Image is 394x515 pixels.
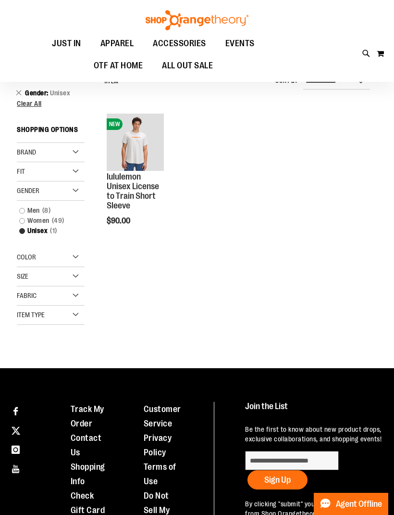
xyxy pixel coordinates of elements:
[17,100,42,107] span: Clear All
[102,109,169,249] div: product
[71,433,102,457] a: Contact Us
[14,226,80,236] a: Unisex1
[17,272,28,280] span: Size
[7,402,24,419] a: Visit our Facebook page
[104,74,119,89] h2: Item
[17,121,85,143] strong: Shopping Options
[71,404,104,428] a: Track My Order
[17,167,25,175] span: Fit
[17,311,45,319] span: Item Type
[100,33,134,54] span: APPAREL
[17,148,36,156] span: Brand
[17,253,36,261] span: Color
[17,292,37,299] span: Fabric
[107,114,164,172] a: lululemon Unisex License to Train Short SleeveNEW
[144,462,176,486] a: Terms of Use
[25,89,50,97] span: Gender
[245,451,339,470] input: enter email
[7,440,24,457] a: Visit our Instagram page
[52,33,81,54] span: JUST IN
[107,114,164,171] img: lululemon Unisex License to Train Short Sleeve
[144,10,250,30] img: Shop Orangetheory
[336,500,382,509] span: Agent Offline
[94,55,143,77] span: OTF AT HOME
[245,425,387,444] p: Be the first to know about new product drops, exclusive collaborations, and shopping events!
[14,206,80,216] a: Men8
[264,475,291,485] span: Sign Up
[144,433,172,457] a: Privacy Policy
[14,216,80,226] a: Women49
[40,206,53,216] span: 8
[49,216,67,226] span: 49
[107,172,159,210] a: lululemon Unisex License to Train Short Sleeve
[12,426,20,435] img: Twitter
[7,421,24,438] a: Visit our X page
[314,493,388,515] button: Agent Offline
[107,118,123,130] span: NEW
[71,462,105,486] a: Shopping Info
[107,217,132,225] span: $90.00
[17,187,39,194] span: Gender
[247,470,308,489] button: Sign Up
[225,33,255,54] span: EVENTS
[7,460,24,476] a: Visit our Youtube page
[144,404,181,428] a: Customer Service
[17,100,85,107] a: Clear All
[162,55,213,77] span: ALL OUT SALE
[153,33,206,54] span: ACCESSORIES
[50,89,70,97] span: Unisex
[245,402,387,420] h4: Join the List
[48,226,60,236] span: 1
